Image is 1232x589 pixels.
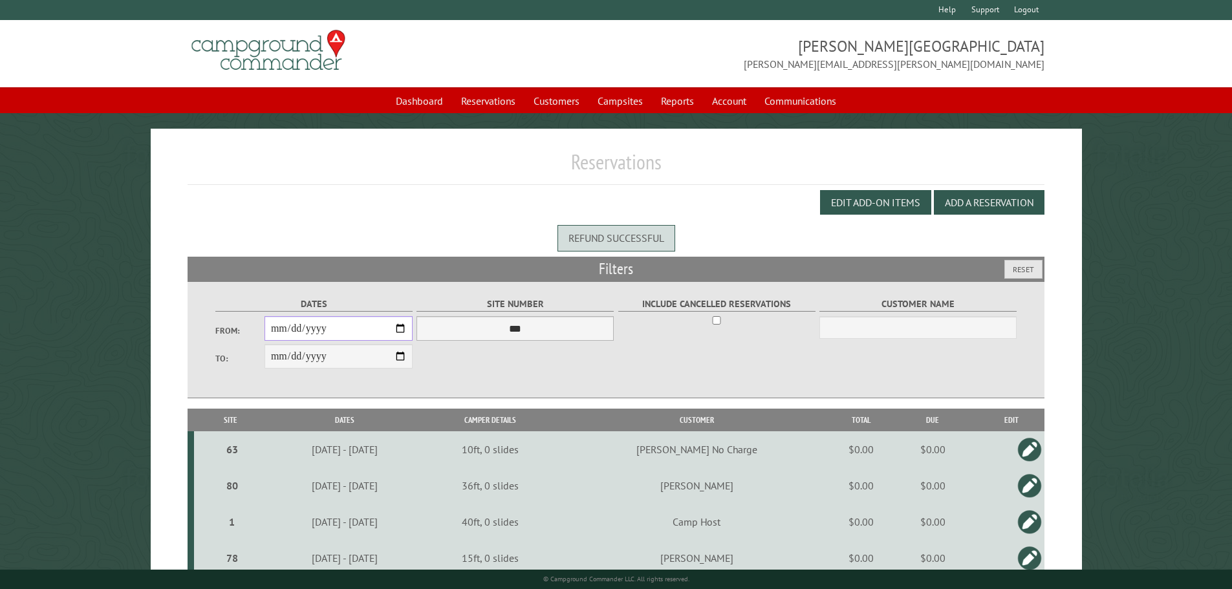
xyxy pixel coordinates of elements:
[934,190,1044,215] button: Add a Reservation
[836,504,887,540] td: $0.00
[269,515,420,528] div: [DATE] - [DATE]
[887,431,978,467] td: $0.00
[188,25,349,76] img: Campground Commander
[887,467,978,504] td: $0.00
[215,297,413,312] label: Dates
[887,504,978,540] td: $0.00
[267,409,422,431] th: Dates
[558,409,836,431] th: Customer
[188,257,1045,281] h2: Filters
[616,36,1045,72] span: [PERSON_NAME][GEOGRAPHIC_DATA] [PERSON_NAME][EMAIL_ADDRESS][PERSON_NAME][DOMAIN_NAME]
[269,443,420,456] div: [DATE] - [DATE]
[423,504,558,540] td: 40ft, 0 slides
[820,190,931,215] button: Edit Add-on Items
[618,297,816,312] label: Include Cancelled Reservations
[269,552,420,564] div: [DATE] - [DATE]
[416,297,614,312] label: Site Number
[704,89,754,113] a: Account
[887,540,978,576] td: $0.00
[557,225,675,251] div: Refund successful
[188,149,1045,185] h1: Reservations
[453,89,523,113] a: Reservations
[269,479,420,492] div: [DATE] - [DATE]
[836,409,887,431] th: Total
[978,409,1044,431] th: Edit
[543,575,689,583] small: © Campground Commander LLC. All rights reserved.
[558,504,836,540] td: Camp Host
[590,89,651,113] a: Campsites
[423,409,558,431] th: Camper Details
[215,352,265,365] label: To:
[199,479,265,492] div: 80
[194,409,268,431] th: Site
[558,540,836,576] td: [PERSON_NAME]
[423,467,558,504] td: 36ft, 0 slides
[423,540,558,576] td: 15ft, 0 slides
[653,89,702,113] a: Reports
[836,540,887,576] td: $0.00
[558,467,836,504] td: [PERSON_NAME]
[199,515,265,528] div: 1
[199,443,265,456] div: 63
[199,552,265,564] div: 78
[558,431,836,467] td: [PERSON_NAME] No Charge
[757,89,844,113] a: Communications
[526,89,587,113] a: Customers
[215,325,265,337] label: From:
[836,431,887,467] td: $0.00
[819,297,1017,312] label: Customer Name
[836,467,887,504] td: $0.00
[1004,260,1043,279] button: Reset
[423,431,558,467] td: 10ft, 0 slides
[388,89,451,113] a: Dashboard
[887,409,978,431] th: Due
